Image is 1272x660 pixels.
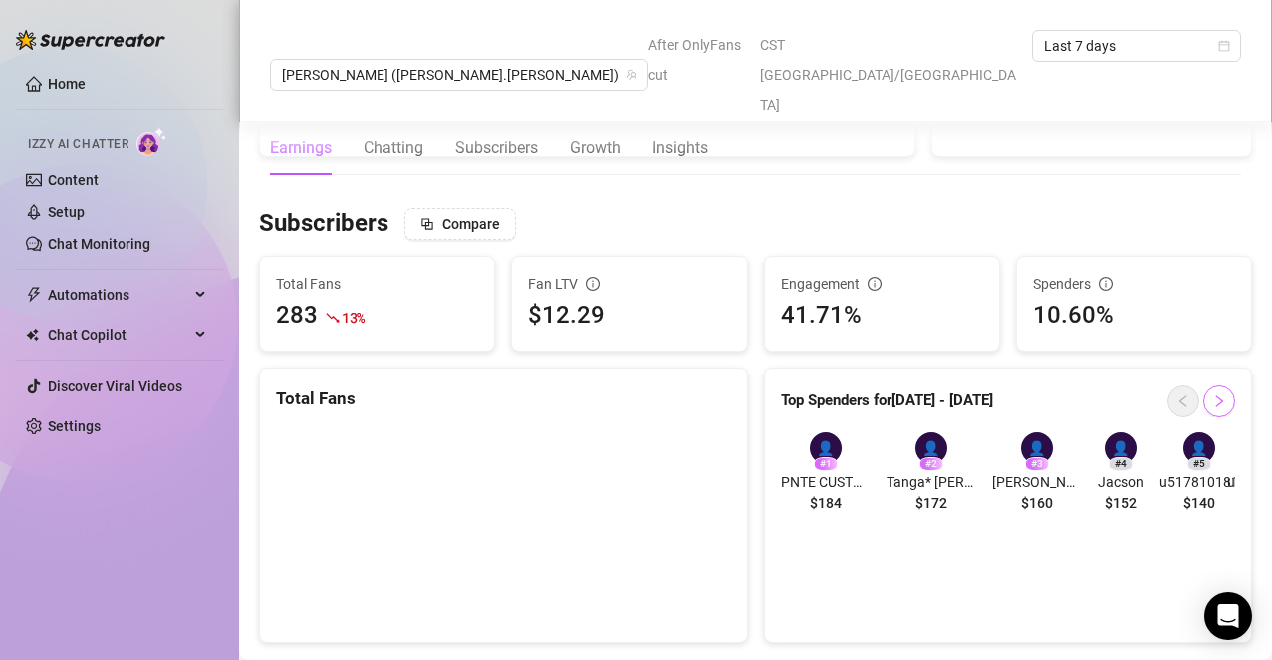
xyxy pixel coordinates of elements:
span: fall [326,311,340,325]
span: $172 [915,493,947,514]
div: # 1 [814,457,838,471]
div: Insights [652,136,708,160]
span: info-circle [586,277,600,291]
span: After OnlyFans cut [648,30,748,90]
span: Compare [442,216,500,232]
div: Open Intercom Messenger [1204,592,1252,640]
span: PNTE CUSTOM 💖[PERSON_NAME] CDMX [781,471,871,493]
a: Discover Viral Videos [48,378,182,394]
div: Spenders [1033,273,1235,295]
span: info-circle [1099,277,1113,291]
img: AI Chatter [136,127,167,156]
a: Home [48,76,86,92]
article: Top Spenders for [DATE] - [DATE] [781,389,993,413]
div: 283 [276,297,318,335]
a: Settings [48,418,101,434]
a: Chat Monitoring [48,236,150,252]
span: thunderbolt [26,287,42,303]
div: $12.29 [528,297,730,335]
img: Chat Copilot [26,328,39,342]
div: 👤 [915,432,947,464]
span: calendar [1218,40,1230,52]
span: 13 % [342,308,365,327]
button: Compare [404,208,516,240]
div: 👤 [1021,432,1053,464]
span: Total Fans [276,273,478,295]
span: $152 [1105,493,1137,514]
span: CST [GEOGRAPHIC_DATA]/[GEOGRAPHIC_DATA] [760,30,1020,120]
a: Content [48,172,99,188]
span: Daniela (daniela.bebeshita) [282,60,636,90]
div: Growth [570,136,621,160]
span: [PERSON_NAME] [992,471,1082,493]
span: u517810181 [1159,471,1239,493]
div: Fan LTV [528,273,730,295]
span: Tanga* [PERSON_NAME] CDMX 24 [887,471,976,493]
span: Jacson [1098,471,1144,493]
span: $140 [1183,493,1215,514]
span: info-circle [868,277,882,291]
div: Engagement [781,273,983,295]
img: logo-BBDzfeDw.svg [16,30,165,50]
div: Chatting [364,136,423,160]
span: Last 7 days [1044,31,1229,61]
div: # 2 [919,457,943,471]
span: block [420,217,434,231]
div: 👤 [1183,432,1215,464]
div: Subscribers [455,136,538,160]
span: $160 [1021,493,1053,514]
span: team [626,69,637,81]
a: Setup [48,204,85,220]
div: 41.71% [781,297,983,335]
span: Izzy AI Chatter [28,135,128,154]
div: 10.60% [1033,297,1235,335]
div: Earnings [270,136,332,160]
span: right [1212,394,1226,408]
div: # 4 [1109,457,1133,471]
div: 👤 [810,432,842,464]
div: 👤 [1105,432,1137,464]
span: Automations [48,279,189,311]
h3: Subscribers [259,208,388,240]
div: Total Fans [276,385,731,412]
span: Chat Copilot [48,319,189,351]
div: # 5 [1187,457,1211,471]
span: $184 [810,493,842,514]
div: # 3 [1025,457,1049,471]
